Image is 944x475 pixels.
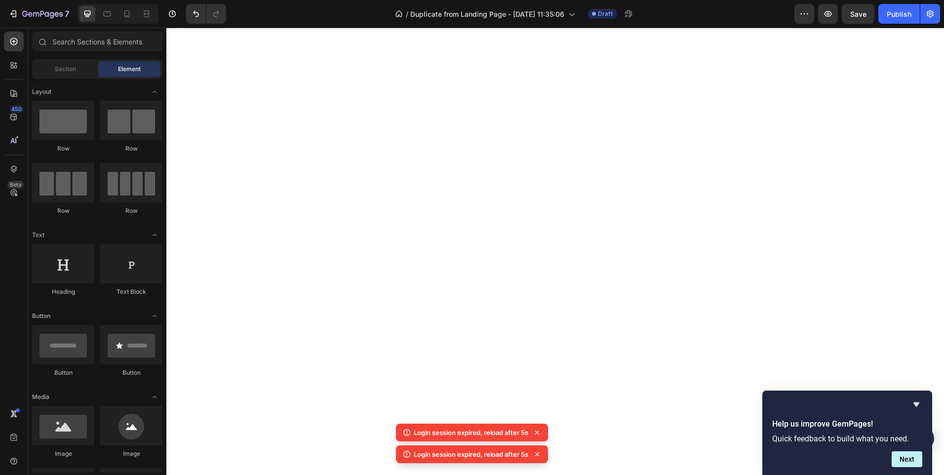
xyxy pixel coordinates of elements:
p: Login session expired, reload after 5s [414,428,528,437]
span: Toggle open [147,308,162,324]
div: 450 [9,105,24,113]
span: Duplicate from Landing Page - [DATE] 11:35:06 [410,9,564,19]
div: Undo/Redo [186,4,226,24]
div: Row [100,206,162,215]
div: Row [100,144,162,153]
button: Save [842,4,874,24]
iframe: Design area [166,28,944,475]
span: Toggle open [147,227,162,243]
button: Next question [892,451,922,467]
span: Layout [32,87,51,96]
div: Heading [32,287,94,296]
span: Save [850,10,866,18]
h2: Help us improve GemPages! [772,418,922,430]
div: Publish [887,9,911,19]
p: Quick feedback to build what you need. [772,434,922,443]
div: Image [100,449,162,458]
span: Section [55,65,76,74]
button: 7 [4,4,74,24]
button: Publish [878,4,920,24]
span: Text [32,231,44,239]
span: Toggle open [147,84,162,100]
span: Button [32,312,50,320]
div: Button [32,368,94,377]
span: Draft [598,9,613,18]
p: 7 [65,8,69,20]
div: Help us improve GemPages! [772,398,922,467]
span: Toggle open [147,389,162,405]
div: Row [32,144,94,153]
button: Hide survey [910,398,922,410]
span: Element [118,65,141,74]
div: Beta [7,181,24,189]
span: Media [32,393,49,401]
p: Login session expired, reload after 5s [414,449,528,459]
input: Search Sections & Elements [32,32,162,51]
div: Button [100,368,162,377]
div: Text Block [100,287,162,296]
div: Row [32,206,94,215]
div: Image [32,449,94,458]
span: / [406,9,408,19]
